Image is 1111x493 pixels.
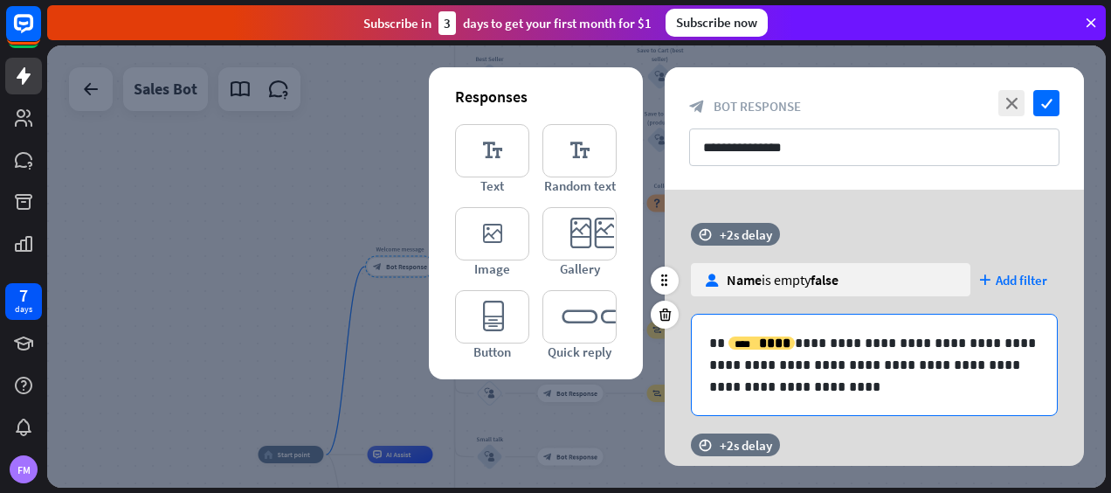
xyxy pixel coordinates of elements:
[714,98,801,115] span: Bot Response
[689,99,705,115] i: block_bot_response
[10,455,38,483] div: FM
[5,283,42,320] a: 7 days
[19,288,28,303] div: 7
[666,9,768,37] div: Subscribe now
[14,7,66,59] button: Open LiveChat chat widget
[1033,90,1059,116] i: check
[705,274,719,287] i: user
[720,226,772,243] div: +2s delay
[699,228,712,240] i: time
[727,271,838,288] div: is empty
[438,11,456,35] div: 3
[996,272,1047,288] span: Add filter
[811,271,838,288] span: false
[998,90,1025,116] i: close
[363,11,652,35] div: Subscribe in days to get your first month for $1
[979,274,990,285] i: plus
[727,271,762,288] span: Name
[15,303,32,316] div: days
[699,439,712,451] i: time
[720,437,772,454] div: +2s delay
